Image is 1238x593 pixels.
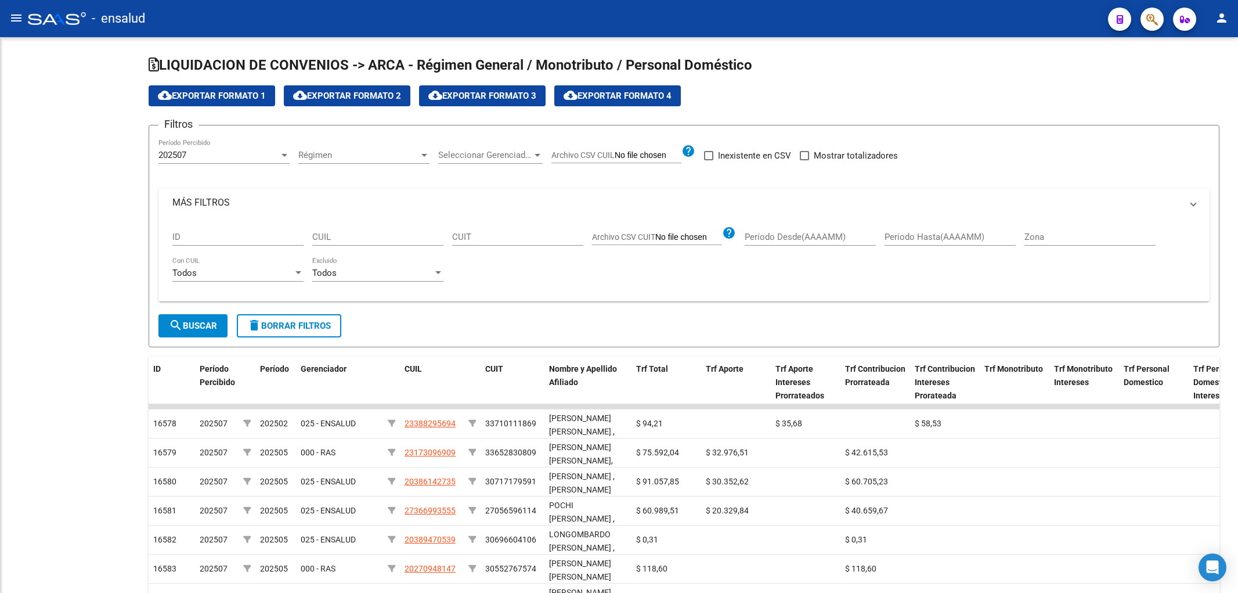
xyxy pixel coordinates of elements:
span: Inexistente en CSV [718,149,791,163]
span: $ 58,53 [915,419,941,428]
span: Régimen [298,150,419,160]
span: $ 60.989,51 [636,506,679,515]
span: 20389470539 [405,535,456,544]
span: 202507 [200,564,228,573]
span: Período Percibido [200,364,235,387]
span: 23173096909 [405,448,456,457]
span: Trf Monotributo Intereses [1054,364,1113,387]
span: 025 - ENSALUD [301,477,356,486]
span: 000 - RAS [301,448,335,457]
datatable-header-cell: Trf Aporte [701,357,771,408]
span: $ 0,31 [845,535,867,544]
span: 202505 [260,506,288,515]
span: $ 91.057,85 [636,477,679,486]
span: CUIT [485,364,503,373]
span: 202507 [200,477,228,486]
datatable-header-cell: Período Percibido [195,357,239,408]
span: [PERSON_NAME] , [PERSON_NAME] [549,472,615,494]
button: Exportar Formato 4 [554,85,681,106]
div: Open Intercom Messenger [1199,554,1226,581]
mat-icon: cloud_download [428,88,442,102]
datatable-header-cell: Trf Aporte Intereses Prorrateados [771,357,840,408]
span: Período [260,364,289,373]
span: Trf Personal Domestico [1124,364,1170,387]
button: Exportar Formato 1 [149,85,275,106]
span: POCHI [PERSON_NAME] , [549,501,615,523]
span: $ 0,31 [636,535,658,544]
span: 20270948147 [405,564,456,573]
span: LIQUIDACION DE CONVENIOS -> ARCA - Régimen General / Monotributo / Personal Doméstico [149,57,752,73]
span: Gerenciador [301,364,347,373]
span: Borrar Filtros [247,321,331,331]
mat-icon: menu [9,11,23,25]
span: 16581 [153,506,176,515]
span: 025 - ENSALUD [301,419,356,428]
span: Nombre y Apellido Afiliado [549,364,617,387]
div: 30717179591 [485,475,536,488]
span: $ 20.329,84 [706,506,749,515]
span: $ 60.705,23 [845,477,888,486]
span: Trf Aporte [706,364,743,373]
span: Exportar Formato 3 [428,91,536,101]
h3: Filtros [158,116,198,132]
span: Trf Contribucion Prorrateada [845,364,905,387]
mat-icon: help [681,144,695,158]
span: 202505 [260,564,288,573]
span: 27366993555 [405,506,456,515]
span: Buscar [169,321,217,331]
datatable-header-cell: CUIT [481,357,544,408]
input: Archivo CSV CUIL [615,150,681,161]
button: Exportar Formato 3 [419,85,546,106]
span: 202507 [200,535,228,544]
mat-panel-title: MÁS FILTROS [172,196,1182,209]
span: [PERSON_NAME] [PERSON_NAME] , [549,414,615,436]
span: 202505 [260,448,288,457]
span: $ 118,60 [636,564,667,573]
mat-icon: help [722,226,736,240]
button: Buscar [158,314,228,337]
span: $ 35,68 [775,419,802,428]
span: 202507 [158,150,186,160]
span: Trf Contribucion Intereses Prorateada [915,364,975,400]
span: LONGOMBARDO [PERSON_NAME] , [549,530,615,552]
mat-expansion-panel-header: MÁS FILTROS [158,189,1210,217]
span: Exportar Formato 2 [293,91,401,101]
datatable-header-cell: Trf Personal Domestico [1119,357,1189,408]
span: Seleccionar Gerenciador [438,150,532,160]
span: Exportar Formato 1 [158,91,266,101]
span: 16583 [153,564,176,573]
datatable-header-cell: Trf Monotributo Intereses [1049,357,1119,408]
div: 30552767574 [485,562,536,576]
span: Trf Aporte Intereses Prorrateados [775,364,824,400]
span: $ 42.615,53 [845,448,888,457]
span: 202507 [200,448,228,457]
input: Archivo CSV CUIT [655,232,722,243]
span: Trf Monotributo [984,364,1043,373]
datatable-header-cell: Trf Contribucion Prorrateada [840,357,910,408]
span: 202502 [260,419,288,428]
span: 16579 [153,448,176,457]
div: MÁS FILTROS [158,217,1210,302]
span: 025 - ENSALUD [301,535,356,544]
span: $ 32.976,51 [706,448,749,457]
span: 20386142735 [405,477,456,486]
span: 202505 [260,535,288,544]
mat-icon: cloud_download [158,88,172,102]
datatable-header-cell: Trf Total [631,357,701,408]
span: 23388295694 [405,419,456,428]
span: Archivo CSV CUIT [592,232,655,242]
div: 33652830809 [485,446,536,459]
span: ID [153,364,161,373]
span: 202507 [200,506,228,515]
span: Trf Total [636,364,668,373]
div: 27056596114 [485,504,536,517]
span: $ 75.592,04 [636,448,679,457]
span: Todos [172,268,197,278]
datatable-header-cell: Trf Contribucion Intereses Prorateada [910,357,980,408]
mat-icon: person [1215,11,1229,25]
span: Todos [312,268,337,278]
span: $ 40.659,67 [845,506,888,515]
button: Exportar Formato 2 [284,85,410,106]
span: $ 30.352,62 [706,477,749,486]
span: 025 - ENSALUD [301,506,356,515]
